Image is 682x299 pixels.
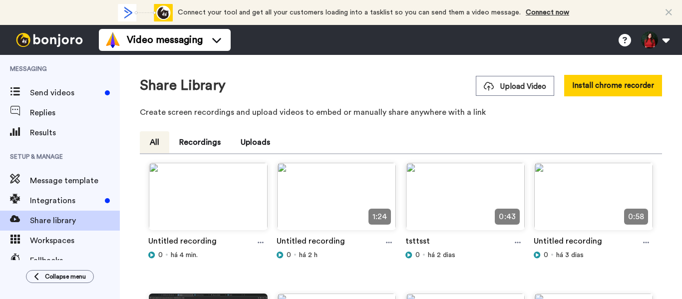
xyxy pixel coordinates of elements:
[169,131,231,153] button: Recordings
[287,250,291,260] span: 0
[30,215,120,227] span: Share library
[140,131,169,153] button: All
[495,209,519,225] span: 0:43
[30,87,101,99] span: Send videos
[30,175,120,187] span: Message template
[45,273,86,281] span: Collapse menu
[30,195,101,207] span: Integrations
[277,235,345,250] a: Untitled recording
[231,131,280,153] button: Uploads
[140,106,662,118] p: Create screen recordings and upload videos to embed or manually share anywhere with a link
[405,250,525,260] div: há 2 dias
[534,235,602,250] a: Untitled recording
[158,250,163,260] span: 0
[140,78,226,93] h1: Share Library
[484,81,546,92] span: Upload Video
[526,9,569,16] a: Connect now
[534,163,653,238] img: eee147be-1285-49d1-917d-eb90044aa2ce.jpg
[127,33,203,47] span: Video messaging
[624,209,648,225] span: 0:58
[118,4,173,21] div: animation
[564,75,662,96] button: Install chrome recorder
[476,76,554,96] button: Upload Video
[105,32,121,48] img: vm-color.svg
[30,107,120,119] span: Replies
[368,209,391,225] span: 1:24
[26,270,94,283] button: Collapse menu
[30,127,120,139] span: Results
[30,255,120,267] span: Fallbacks
[534,250,654,260] div: há 3 dias
[405,235,430,250] a: tsttsst
[149,163,268,238] img: 40c2cbc7-be94-4ec3-8f82-ab1cbcd4204d.jpg
[12,33,87,47] img: bj-logo-header-white.svg
[277,250,396,260] div: há 2 h
[30,235,120,247] span: Workspaces
[148,250,268,260] div: há 4 min.
[406,163,525,238] img: 0cb35622-2ed2-4bec-8c44-60bd64028d90.jpg
[415,250,420,260] span: 0
[277,163,396,238] img: fc0d3421-24cd-457c-81a9-35b8349e1e32.jpg
[178,9,521,16] span: Connect your tool and get all your customers loading into a tasklist so you can send them a video...
[148,235,217,250] a: Untitled recording
[544,250,548,260] span: 0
